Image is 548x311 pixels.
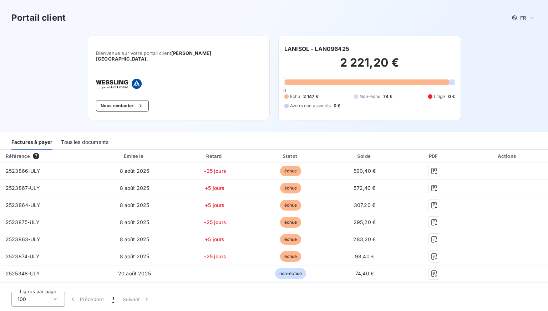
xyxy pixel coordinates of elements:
[96,79,142,89] img: Company logo
[520,15,526,21] span: FR
[383,93,392,100] span: 74 €
[118,292,154,307] button: Suivant
[283,88,286,93] span: 0
[6,202,41,208] span: 2523864-ULY
[330,152,400,160] div: Solde
[6,153,30,159] div: Référence
[290,103,331,109] span: Avoirs non associés
[275,268,306,279] span: non-échue
[120,202,149,208] span: 8 août 2025
[402,152,465,160] div: PDF
[290,93,300,100] span: Échu
[6,270,40,276] span: 2525348-ULY
[280,234,301,245] span: échue
[6,236,41,242] span: 2523863-ULY
[354,202,375,208] span: 307,20 €
[120,219,149,225] span: 8 août 2025
[6,253,40,259] span: 2523874-ULY
[354,168,376,174] span: 590,40 €
[178,152,252,160] div: Retard
[354,185,375,191] span: 572,40 €
[120,168,149,174] span: 8 août 2025
[205,236,224,242] span: +5 jours
[108,292,118,307] button: 1
[468,152,547,160] div: Actions
[280,166,301,176] span: échue
[17,296,26,303] span: 100
[112,296,114,303] span: 1
[120,253,149,259] span: 8 août 2025
[6,219,40,225] span: 2523875-ULY
[280,217,301,228] span: échue
[354,219,376,225] span: 295,20 €
[118,270,151,276] span: 20 août 2025
[120,236,149,242] span: 8 août 2025
[355,253,374,259] span: 98,40 €
[96,50,211,62] span: [PERSON_NAME] [GEOGRAPHIC_DATA]
[120,185,149,191] span: 8 août 2025
[6,185,40,191] span: 2523867-ULY
[448,93,455,100] span: 0 €
[284,56,455,77] h2: 2 221,20 €
[33,153,39,159] span: 7
[6,168,41,174] span: 2523866-ULY
[334,103,340,109] span: 0 €
[94,152,175,160] div: Émise le
[355,270,374,276] span: 74,40 €
[96,100,149,112] button: Nous contacter
[11,11,66,24] h3: Portail client
[65,292,108,307] button: Précédent
[203,253,226,259] span: +25 jours
[205,202,224,208] span: +5 jours
[353,236,376,242] span: 283,20 €
[284,45,349,53] h6: LANISOL - LAN096425
[203,168,226,174] span: +25 jours
[203,219,226,225] span: +25 jours
[254,152,326,160] div: Statut
[205,185,224,191] span: +5 jours
[11,135,52,150] div: Factures à payer
[303,93,319,100] span: 2 147 €
[360,93,380,100] span: Non-échu
[96,50,261,62] span: Bienvenue sur votre portail client .
[61,135,108,150] div: Tous les documents
[280,183,301,193] span: échue
[280,251,301,262] span: échue
[434,93,445,100] span: Litige
[280,200,301,211] span: échue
